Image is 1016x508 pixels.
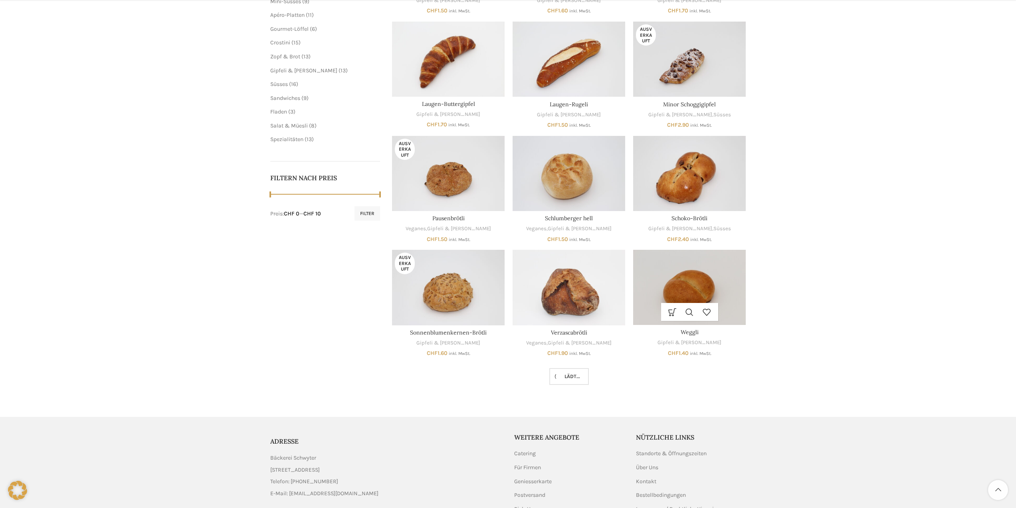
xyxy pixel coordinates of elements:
span: 16 [291,81,296,88]
a: Gipfeli & [PERSON_NAME] [270,67,337,74]
span: CHF [547,236,558,243]
span: CHF [427,350,438,357]
a: Standorte & Öffnungszeiten [636,450,707,458]
span: ADRESSE [270,437,299,445]
span: CHF [427,236,438,243]
bdi: 2.40 [667,236,689,243]
a: Süsses [713,111,731,119]
a: Veganes [526,339,547,347]
a: Schlumberger hell [513,136,625,211]
small: inkl. MwSt. [569,123,591,128]
small: inkl. MwSt. [569,237,591,242]
div: , [513,225,625,233]
span: Spezialitäten [270,136,303,143]
a: Bestellbedingungen [636,491,687,499]
a: Apéro-Platten [270,12,305,18]
a: Verzascabrötli [513,250,625,325]
span: Ausverkauft [395,139,415,160]
a: Gipfeli & [PERSON_NAME] [537,111,601,119]
small: inkl. MwSt. [449,8,470,14]
bdi: 1.60 [547,7,568,14]
a: Kontakt [636,478,657,486]
a: Pausenbrötli [392,136,505,211]
span: CHF [547,122,558,128]
span: CHF [427,121,438,128]
a: Süsses [713,225,731,233]
div: , [633,111,746,119]
small: inkl. MwSt. [448,122,470,127]
small: inkl. MwSt. [449,351,470,356]
span: CHF [427,7,438,14]
bdi: 1.50 [427,236,448,243]
span: Crostini [270,39,290,46]
a: Laugen-Rugeli [513,22,625,97]
bdi: 1.40 [668,350,689,357]
span: Ausverkauft [636,24,656,46]
small: inkl. MwSt. [569,351,591,356]
a: Scroll to top button [988,480,1008,500]
h5: Filtern nach Preis [270,173,380,182]
a: Schnellansicht [681,303,698,321]
a: Salat & Müesli [270,122,308,129]
a: Laugen-Buttergipfel [422,100,475,108]
div: , [392,225,505,233]
div: , [633,225,746,233]
small: inkl. MwSt. [690,237,712,242]
bdi: 1.70 [427,121,447,128]
bdi: 1.50 [547,236,568,243]
span: Bäckerei Schwyter [270,454,316,462]
a: Verzascabrötli [551,329,587,336]
a: Geniesserkarte [514,478,553,486]
div: Preis: — [270,210,321,218]
a: Weggli [633,250,746,325]
a: Gourmet-Löffel [270,26,309,32]
a: Sandwiches [270,95,300,102]
bdi: 1.50 [547,122,568,128]
a: Gipfeli & [PERSON_NAME] [416,111,480,118]
a: Schoko-Brötli [671,215,707,222]
a: Gipfeli & [PERSON_NAME] [548,339,612,347]
a: Pausenbrötli [432,215,465,222]
a: Gipfeli & [PERSON_NAME] [658,339,721,347]
a: Gipfeli & [PERSON_NAME] [648,225,712,233]
span: 13 [307,136,312,143]
a: List item link [270,489,502,498]
a: Sonnenblumenkernen-Brötli [410,329,487,336]
a: In den Warenkorb legen: „Weggli“ [664,303,681,321]
bdi: 1.60 [427,350,448,357]
span: [STREET_ADDRESS] [270,466,320,474]
small: inkl. MwSt. [689,8,711,14]
span: 6 [312,26,315,32]
a: Zopf & Brot [270,53,300,60]
span: 11 [308,12,312,18]
a: Über Uns [636,464,659,472]
bdi: 1.50 [427,7,448,14]
a: Süsses [270,81,288,88]
bdi: 1.70 [668,7,688,14]
a: Laugen-Rugeli [550,101,588,108]
span: CHF [667,236,678,243]
button: Filter [355,206,380,221]
a: Schoko-Brötli [633,136,746,211]
small: inkl. MwSt. [449,237,470,242]
span: CHF [547,350,558,357]
span: CHF [547,7,558,14]
span: CHF [667,122,678,128]
small: inkl. MwSt. [690,123,712,128]
span: 13 [341,67,346,74]
a: Gipfeli & [PERSON_NAME] [548,225,612,233]
span: CHF [668,350,679,357]
a: Minor Schoggigipfel [633,22,746,97]
a: Laugen-Buttergipfel [392,22,505,97]
a: Für Firmen [514,464,542,472]
a: Fladen [270,108,287,115]
a: Schlumberger hell [545,215,593,222]
h5: Nützliche Links [636,433,746,442]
